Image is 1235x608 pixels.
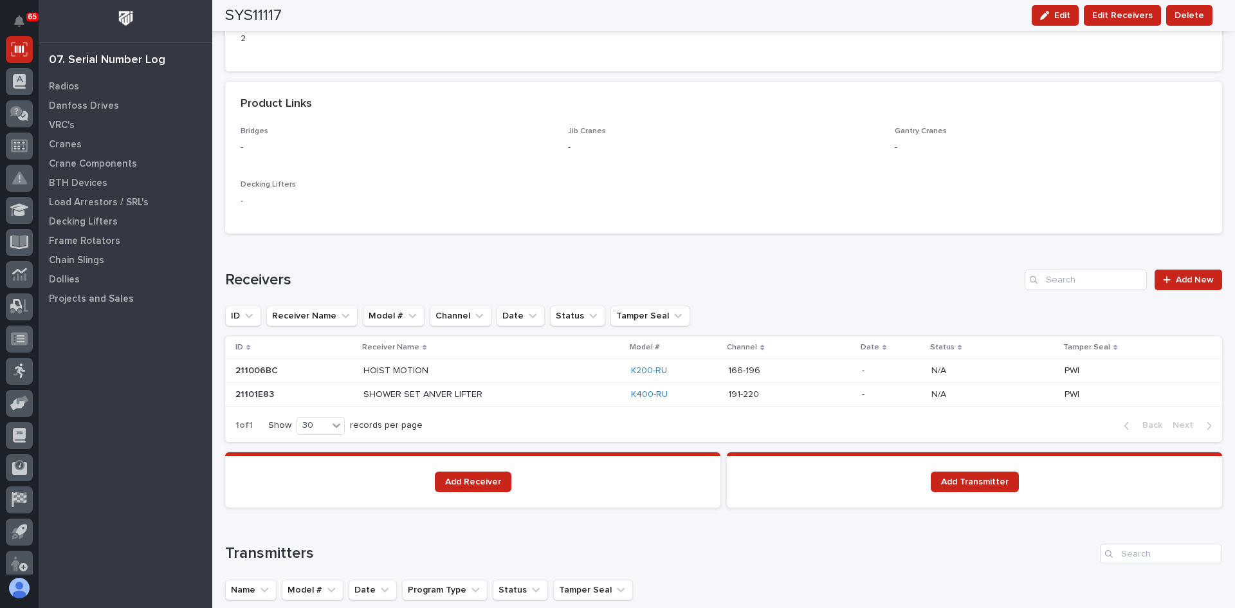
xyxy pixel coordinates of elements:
button: Date [497,306,545,326]
p: Crane Components [49,158,137,170]
p: 1 of 1 [225,410,263,441]
p: Receiver Name [362,340,419,355]
p: - [895,141,1207,154]
p: Status [930,340,955,355]
p: PWI [1065,363,1082,376]
p: Radios [49,81,79,93]
a: K200-RU [631,365,667,376]
a: K400-RU [631,389,668,400]
p: N/A [931,363,949,376]
p: Danfoss Drives [49,100,119,112]
button: Delete [1166,5,1212,26]
img: Workspace Logo [114,6,138,30]
a: Add Receiver [435,472,511,492]
span: Add Receiver [445,477,501,486]
p: HOIST MOTION [363,363,431,376]
div: 07. Serial Number Log [49,53,165,68]
p: N/A [931,387,949,400]
a: Danfoss Drives [39,96,212,115]
button: Tamper Seal [610,306,690,326]
span: Back [1135,419,1162,431]
p: Cranes [49,139,82,151]
button: Edit Receivers [1084,5,1161,26]
a: Frame Rotators [39,231,212,250]
a: Add Transmitter [931,472,1019,492]
span: Edit [1054,10,1070,21]
p: PWI [1065,387,1082,400]
span: Gantry Cranes [895,127,947,135]
h2: SYS11117 [225,6,282,25]
p: 2 [241,32,553,46]
input: Search [1100,544,1222,564]
a: Crane Components [39,154,212,173]
span: Jib Cranes [568,127,606,135]
h2: Product Links [241,97,312,111]
p: ID [235,340,243,355]
p: 166-196 [728,363,763,376]
p: - [241,141,553,154]
span: Delete [1175,8,1204,23]
a: BTH Devices [39,173,212,192]
button: Status [493,580,548,600]
p: SHOWER SET ANVER LIFTER [363,387,485,400]
a: Dollies [39,270,212,289]
tr: 211006BC211006BC HOIST MOTIONHOIST MOTION K200-RU 166-196166-196 -N/AN/A PWIPWI [225,359,1222,383]
p: - [862,389,921,400]
a: Load Arrestors / SRL's [39,192,212,212]
p: Load Arrestors / SRL's [49,197,149,208]
input: Search [1025,270,1147,290]
button: Name [225,580,277,600]
button: Notifications [6,8,33,35]
a: Add New [1155,270,1222,290]
p: Frame Rotators [49,235,120,247]
p: - [862,365,921,376]
span: Next [1173,419,1201,431]
div: 30 [297,419,328,432]
span: Add Transmitter [941,477,1009,486]
p: Model # [630,340,659,355]
p: Channel [727,340,757,355]
span: Bridges [241,127,268,135]
button: Receiver Name [266,306,358,326]
p: Show [268,420,291,431]
span: Add New [1176,275,1214,284]
button: Date [349,580,397,600]
p: Projects and Sales [49,293,134,305]
p: 21101E83 [235,387,277,400]
p: 211006BC [235,363,280,376]
a: VRC's [39,115,212,134]
a: Chain Slings [39,250,212,270]
button: Model # [363,306,425,326]
button: Status [550,306,605,326]
a: Cranes [39,134,212,154]
a: Projects and Sales [39,289,212,308]
span: Edit Receivers [1092,8,1153,23]
button: Next [1167,419,1222,431]
p: records per page [350,420,423,431]
p: Decking Lifters [49,216,118,228]
span: Decking Lifters [241,181,296,189]
p: VRC's [49,120,75,131]
h1: Receivers [225,271,1020,290]
a: Radios [39,77,212,96]
button: users-avatar [6,575,33,602]
button: Back [1113,419,1167,431]
p: Chain Slings [49,255,104,266]
p: Date [861,340,879,355]
button: Tamper Seal [553,580,633,600]
button: Model # [282,580,343,600]
p: BTH Devices [49,178,107,189]
a: Decking Lifters [39,212,212,231]
h1: Transmitters [225,544,1095,563]
p: Tamper Seal [1063,340,1110,355]
button: Channel [430,306,491,326]
button: Edit [1032,5,1079,26]
p: 65 [28,12,37,21]
button: ID [225,306,261,326]
button: Program Type [402,580,488,600]
p: - [241,194,553,208]
tr: 21101E8321101E83 SHOWER SET ANVER LIFTERSHOWER SET ANVER LIFTER K400-RU 191-220191-220 -N/AN/A PW... [225,383,1222,407]
p: 191-220 [728,387,762,400]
